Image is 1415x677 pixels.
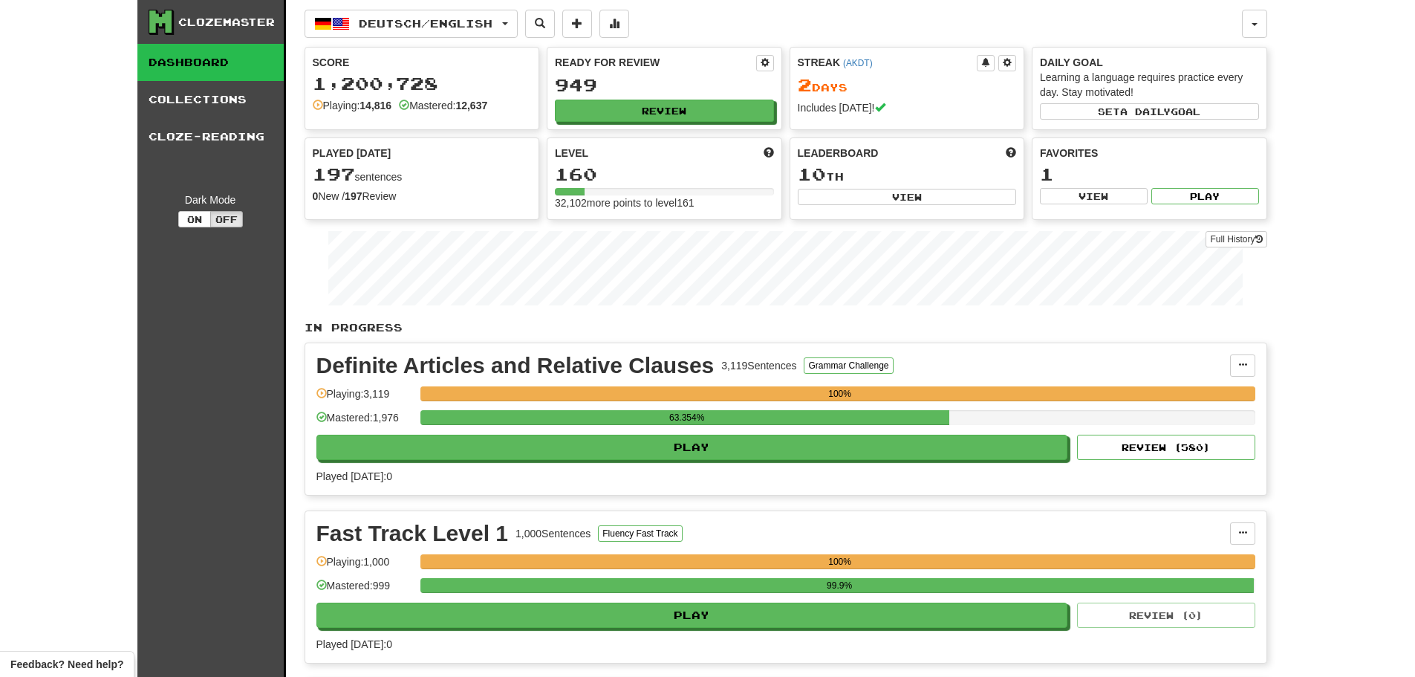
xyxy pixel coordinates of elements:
div: Day s [798,76,1017,95]
button: Fluency Fast Track [598,525,682,542]
span: 197 [313,163,355,184]
span: 10 [798,163,826,184]
button: Deutsch/English [305,10,518,38]
span: Deutsch / English [359,17,492,30]
button: View [1040,188,1148,204]
p: In Progress [305,320,1267,335]
span: Played [DATE]: 0 [316,470,392,482]
a: (AKDT) [843,58,873,68]
button: On [178,211,211,227]
button: Seta dailygoal [1040,103,1259,120]
strong: 0 [313,190,319,202]
div: 32,102 more points to level 161 [555,195,774,210]
span: Played [DATE]: 0 [316,638,392,650]
div: 63.354% [425,410,949,425]
div: 99.9% [425,578,1255,593]
a: Dashboard [137,44,284,81]
div: Includes [DATE]! [798,100,1017,115]
a: Full History [1206,231,1266,247]
div: Learning a language requires practice every day. Stay motivated! [1040,70,1259,100]
span: Played [DATE] [313,146,391,161]
div: Playing: 3,119 [316,386,413,411]
div: Clozemaster [178,15,275,30]
div: Favorites [1040,146,1259,161]
button: More stats [599,10,629,38]
button: Review (0) [1077,603,1255,628]
div: Mastered: 999 [316,578,413,603]
button: Play [316,435,1068,460]
span: Score more points to level up [764,146,774,161]
div: 100% [425,554,1255,569]
button: Add sentence to collection [562,10,592,38]
div: sentences [313,165,532,184]
div: Mastered: [399,98,487,113]
div: 3,119 Sentences [721,358,796,373]
div: Fast Track Level 1 [316,522,509,545]
span: Level [555,146,588,161]
div: Mastered: 1,976 [316,410,413,435]
div: 949 [555,76,774,94]
div: Dark Mode [149,192,273,207]
button: Search sentences [525,10,555,38]
button: Play [316,603,1068,628]
strong: 12,637 [455,100,487,111]
div: 160 [555,165,774,184]
div: New / Review [313,189,532,204]
div: Definite Articles and Relative Clauses [316,354,715,377]
span: Leaderboard [798,146,879,161]
span: This week in points, UTC [1006,146,1016,161]
a: Collections [137,81,284,118]
div: 1,000 Sentences [515,526,591,541]
div: Playing: 1,000 [316,554,413,579]
button: Play [1151,188,1259,204]
a: Cloze-Reading [137,118,284,155]
button: Grammar Challenge [804,357,893,374]
div: Daily Goal [1040,55,1259,70]
span: Open feedback widget [10,657,123,672]
div: Score [313,55,532,70]
div: Streak [798,55,978,70]
button: View [798,189,1017,205]
div: 1,200,728 [313,74,532,93]
button: Off [210,211,243,227]
div: Ready for Review [555,55,756,70]
div: Playing: [313,98,392,113]
div: 1 [1040,165,1259,184]
strong: 14,816 [360,100,391,111]
div: th [798,165,1017,184]
strong: 197 [345,190,362,202]
button: Review (580) [1077,435,1255,460]
span: 2 [798,74,812,95]
div: 100% [425,386,1255,401]
span: a daily [1120,106,1171,117]
button: Review [555,100,774,122]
